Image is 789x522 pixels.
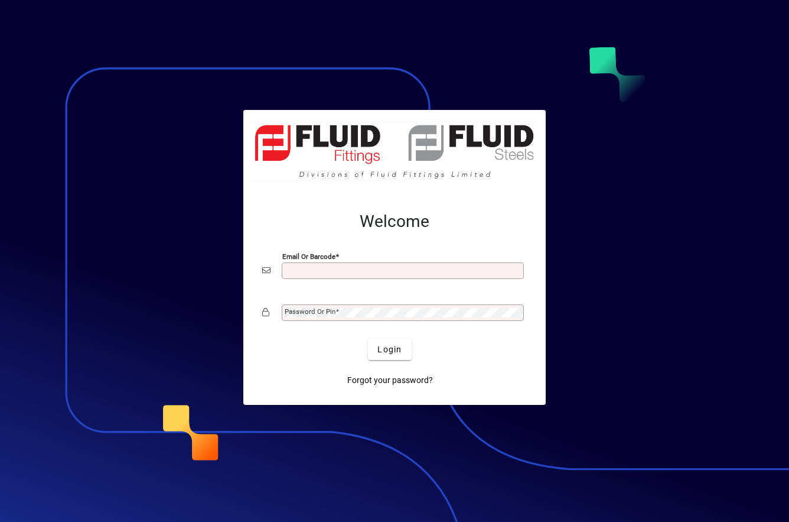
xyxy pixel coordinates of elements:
span: Login [377,343,402,356]
span: Forgot your password? [347,374,433,387]
h2: Welcome [262,212,527,232]
mat-label: Email or Barcode [282,252,335,261]
a: Forgot your password? [343,369,438,391]
mat-label: Password or Pin [285,307,335,316]
button: Login [368,339,411,360]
